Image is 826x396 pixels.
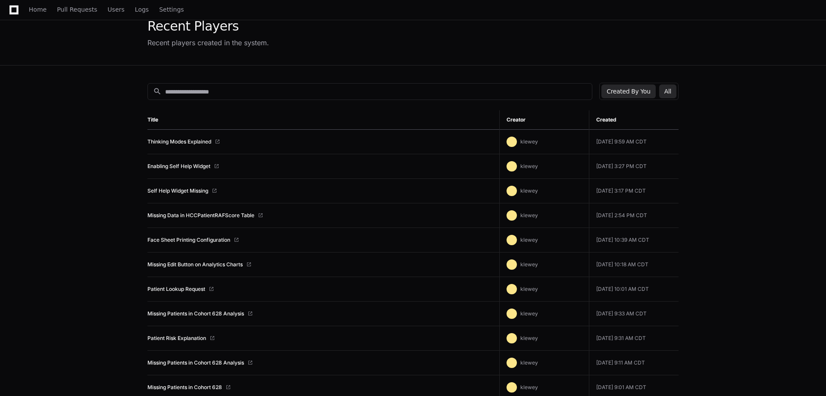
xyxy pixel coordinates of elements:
div: Recent players created in the system. [147,37,269,48]
span: klewey [520,261,538,268]
span: klewey [520,237,538,243]
span: klewey [520,163,538,169]
td: [DATE] 2:54 PM CDT [589,203,679,228]
div: Recent Players [147,19,269,34]
td: [DATE] 9:31 AM CDT [589,326,679,351]
span: Settings [159,7,184,12]
span: klewey [520,187,538,194]
td: [DATE] 10:18 AM CDT [589,253,679,277]
span: klewey [520,286,538,292]
span: Logs [135,7,149,12]
span: klewey [520,384,538,390]
td: [DATE] 9:33 AM CDT [589,302,679,326]
a: Patient Lookup Request [147,286,205,293]
td: [DATE] 3:27 PM CDT [589,154,679,179]
a: Face Sheet Printing Configuration [147,237,230,243]
a: Self Help Widget Missing [147,187,208,194]
td: [DATE] 9:59 AM CDT [589,130,679,154]
td: [DATE] 3:17 PM CDT [589,179,679,203]
span: klewey [520,138,538,145]
a: Patient Risk Explanation [147,335,206,342]
a: Missing Edit Button on Analytics Charts [147,261,243,268]
a: Missing Patients in Cohort 628 Analysis [147,359,244,366]
a: Missing Data in HCCPatientRAFScore Table [147,212,254,219]
td: [DATE] 9:11 AM CDT [589,351,679,375]
mat-icon: search [153,87,162,96]
th: Creator [499,110,589,130]
a: Enabling Self Help Widget [147,163,210,170]
span: klewey [520,359,538,366]
td: [DATE] 10:39 AM CDT [589,228,679,253]
span: klewey [520,310,538,317]
span: Users [108,7,125,12]
span: klewey [520,212,538,218]
span: klewey [520,335,538,341]
button: All [659,84,676,98]
span: Pull Requests [57,7,97,12]
a: Missing Patients in Cohort 628 Analysis [147,310,244,317]
a: Thinking Modes Explained [147,138,211,145]
button: Created By You [601,84,655,98]
td: [DATE] 10:01 AM CDT [589,277,679,302]
th: Created [589,110,679,130]
a: Missing Patients in Cohort 628 [147,384,222,391]
th: Title [147,110,499,130]
span: Home [29,7,47,12]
